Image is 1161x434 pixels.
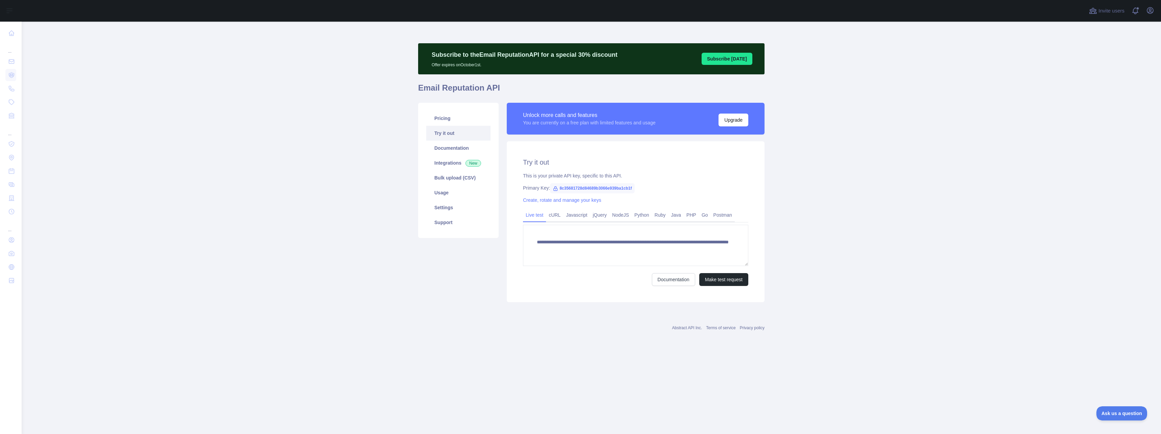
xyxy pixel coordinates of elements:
[523,210,546,220] a: Live test
[5,41,16,54] div: ...
[418,82,765,99] h1: Email Reputation API
[672,325,702,330] a: Abstract API Inc.
[590,210,609,220] a: jQuery
[426,200,491,215] a: Settings
[426,126,491,141] a: Try it out
[652,210,668,220] a: Ruby
[426,185,491,200] a: Usage
[563,210,590,220] a: Javascript
[740,325,765,330] a: Privacy policy
[523,197,601,203] a: Create, rotate and manage your keys
[426,141,491,155] a: Documentation
[668,210,684,220] a: Java
[652,273,695,286] a: Documentation
[632,210,652,220] a: Python
[523,158,748,167] h2: Try it out
[546,210,563,220] a: cURL
[1088,5,1126,16] button: Invite users
[426,215,491,230] a: Support
[523,111,656,119] div: Unlock more calls and features
[5,123,16,137] div: ...
[609,210,632,220] a: NodeJS
[1096,406,1147,420] iframe: Toggle Customer Support
[1098,7,1124,15] span: Invite users
[432,59,617,68] p: Offer expires on October 1st.
[711,210,735,220] a: Postman
[432,50,617,59] p: Subscribe to the Email Reputation API for a special 30 % discount
[426,155,491,170] a: Integrations New
[5,219,16,233] div: ...
[699,273,748,286] button: Make test request
[719,114,748,126] button: Upgrade
[702,53,752,65] button: Subscribe [DATE]
[684,210,699,220] a: PHP
[699,210,711,220] a: Go
[550,183,635,193] span: 8c35681728d84689b3066e939ba1cb1f
[426,111,491,126] a: Pricing
[426,170,491,185] a: Bulk upload (CSV)
[706,325,735,330] a: Terms of service
[523,119,656,126] div: You are currently on a free plan with limited features and usage
[523,172,748,179] div: This is your private API key, specific to this API.
[465,160,481,167] span: New
[523,185,748,191] div: Primary Key:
